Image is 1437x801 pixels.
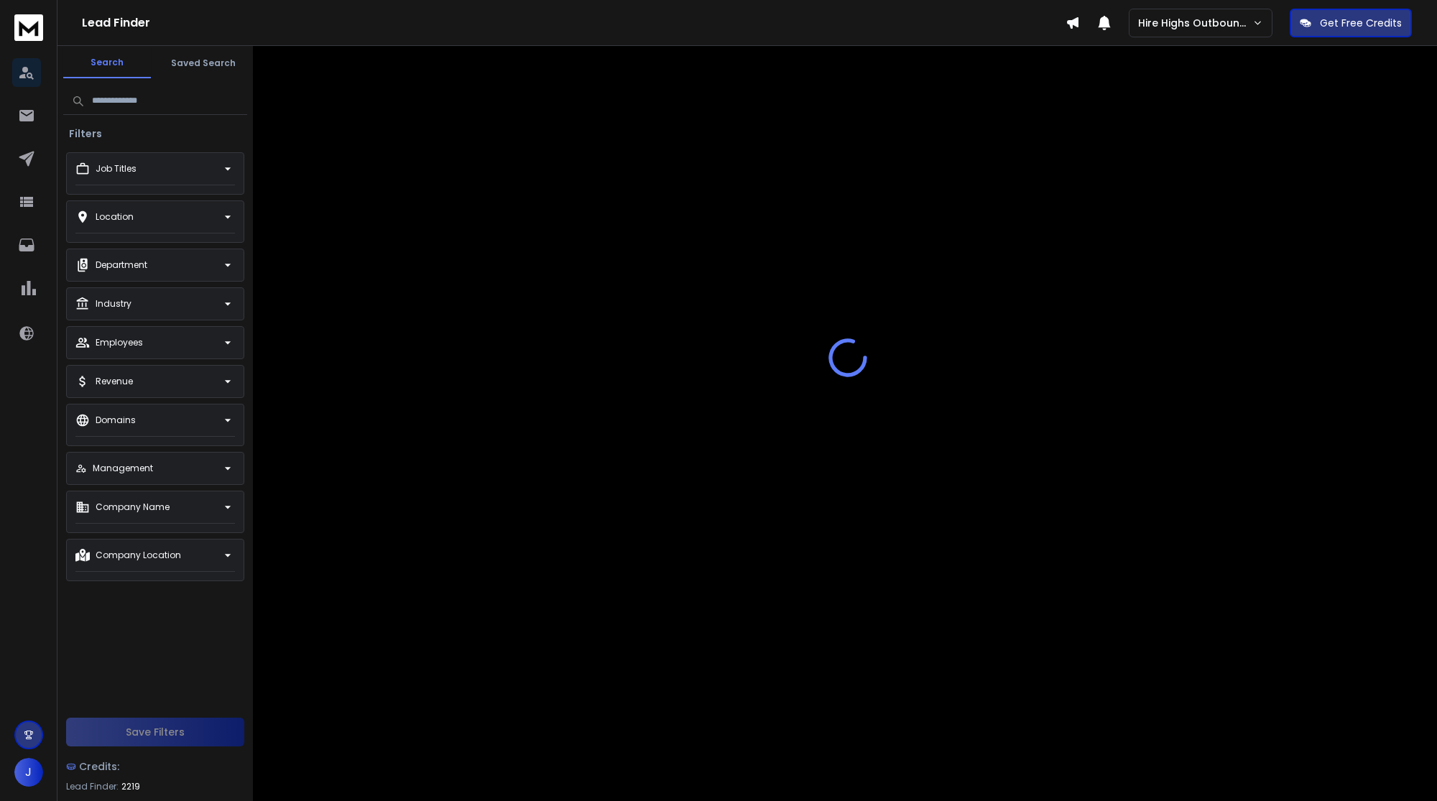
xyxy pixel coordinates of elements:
p: Management [93,463,153,474]
p: Hire Highs Outbound Engine [1138,16,1252,30]
p: Employees [96,337,143,348]
p: Location [96,211,134,223]
h1: Lead Finder [82,14,1066,32]
p: Job Titles [96,163,137,175]
p: Get Free Credits [1320,16,1402,30]
p: Industry [96,298,131,310]
span: 2219 [121,781,140,792]
p: Revenue [96,376,133,387]
p: Company Location [96,550,181,561]
button: J [14,758,43,787]
p: Lead Finder: [66,781,119,792]
p: Department [96,259,147,271]
p: Company Name [96,501,170,513]
span: Credits: [79,759,119,774]
button: Search [63,48,151,78]
a: Credits: [66,752,244,781]
button: Saved Search [160,49,247,78]
h3: Filters [63,126,108,141]
p: Domains [96,415,136,426]
button: Get Free Credits [1290,9,1412,37]
img: logo [14,14,43,41]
